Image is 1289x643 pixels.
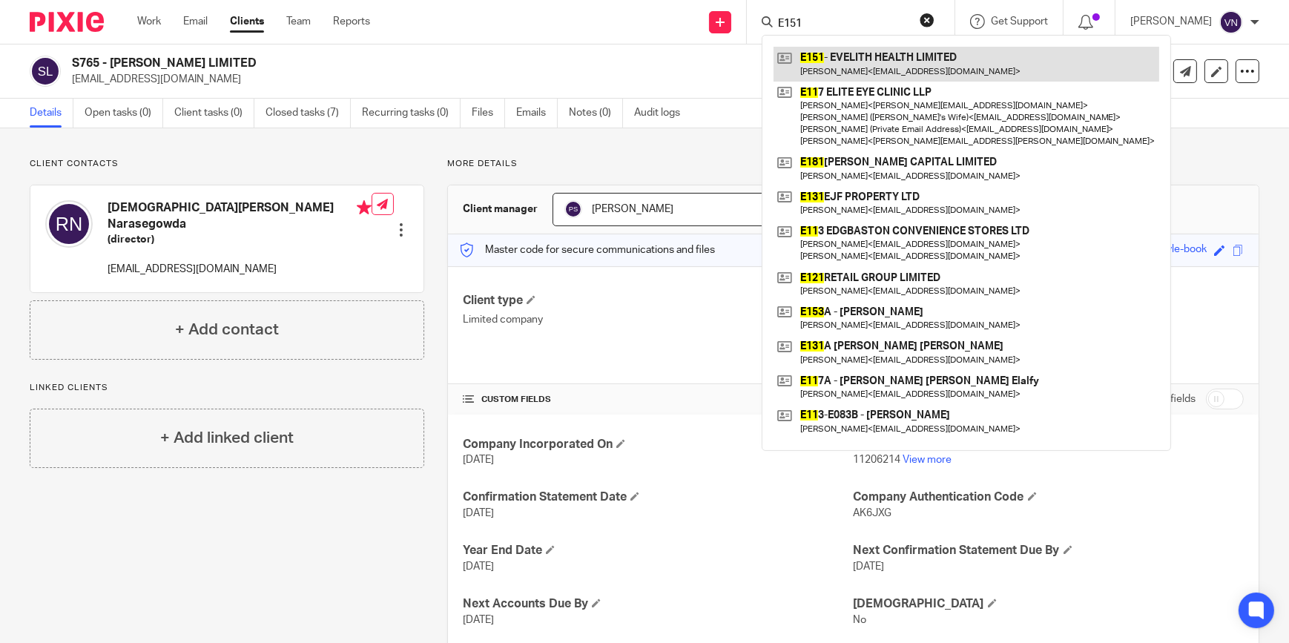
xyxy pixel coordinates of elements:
p: [EMAIL_ADDRESS][DOMAIN_NAME] [108,262,372,277]
a: Team [286,14,311,29]
input: Search [777,18,910,31]
h2: S765 - [PERSON_NAME] LIMITED [72,56,860,71]
span: [DATE] [854,561,885,572]
a: Details [30,99,73,128]
p: [PERSON_NAME] [1130,14,1212,29]
div: old-fashioned-tangello-argyle-book [1044,242,1207,259]
span: [DATE] [463,561,494,572]
a: Client tasks (0) [174,99,254,128]
p: More details [447,158,1259,170]
a: Emails [516,99,558,128]
a: Reports [333,14,370,29]
h4: Next Confirmation Statement Due By [854,543,1244,558]
h5: (director) [108,232,372,247]
p: [EMAIL_ADDRESS][DOMAIN_NAME] [72,72,1058,87]
p: Limited company [463,312,853,327]
h4: Year End Date [463,543,853,558]
span: [DATE] [463,455,494,465]
img: svg%3E [564,200,582,218]
a: Closed tasks (7) [266,99,351,128]
img: svg%3E [30,56,61,87]
h4: [DEMOGRAPHIC_DATA][PERSON_NAME] Narasegowda [108,200,372,232]
span: 11206214 [854,455,901,465]
span: [DATE] [463,508,494,518]
img: svg%3E [1219,10,1243,34]
a: Email [183,14,208,29]
h4: [DEMOGRAPHIC_DATA] [854,596,1244,612]
h4: Confirmation Statement Date [463,489,853,505]
h4: Next Accounts Due By [463,596,853,612]
a: Audit logs [634,99,691,128]
a: Open tasks (0) [85,99,163,128]
a: Notes (0) [569,99,623,128]
a: Files [472,99,505,128]
h4: + Add contact [175,318,279,341]
h4: + Add linked client [160,426,294,449]
a: Work [137,14,161,29]
h3: Client manager [463,202,538,217]
h4: Company Authentication Code [854,489,1244,505]
img: Pixie [30,12,104,32]
span: No [854,615,867,625]
span: AK6JXG [854,508,892,518]
i: Primary [357,200,372,215]
p: Master code for secure communications and files [459,243,715,257]
h4: Company Incorporated On [463,437,853,452]
span: [DATE] [463,615,494,625]
a: View more [903,455,952,465]
p: Client contacts [30,158,424,170]
a: Clients [230,14,264,29]
img: svg%3E [45,200,93,248]
a: Recurring tasks (0) [362,99,461,128]
button: Clear [920,13,934,27]
h4: Client type [463,293,853,309]
span: [PERSON_NAME] [592,204,673,214]
h4: CUSTOM FIELDS [463,394,853,406]
p: Linked clients [30,382,424,394]
span: Get Support [991,16,1048,27]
